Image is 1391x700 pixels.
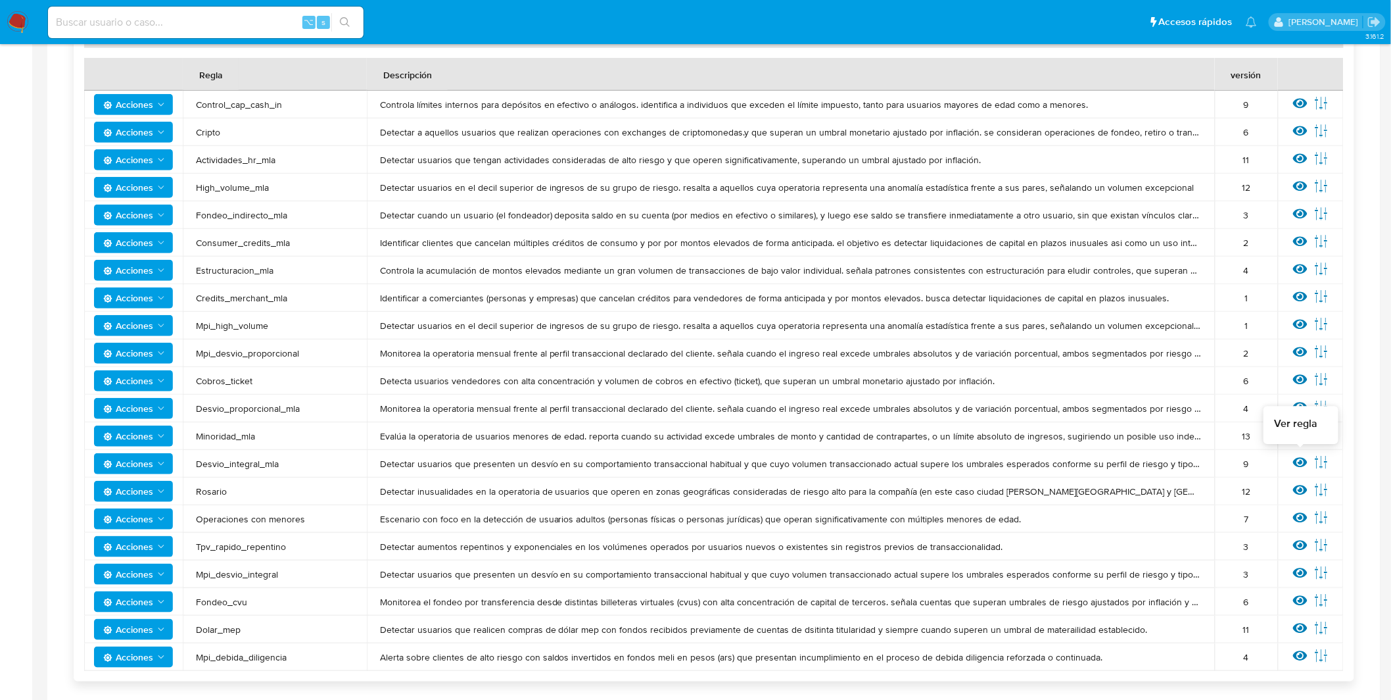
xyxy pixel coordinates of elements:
[1246,16,1257,28] a: Notificaciones
[48,14,364,31] input: Buscar usuario o caso...
[331,13,358,32] button: search-icon
[1288,16,1363,28] p: lautaro.chamorro@mercadolibre.com
[1274,416,1317,431] span: Ver regla
[1159,15,1233,29] span: Accesos rápidos
[1365,31,1384,41] span: 3.161.2
[321,16,325,28] span: s
[304,16,314,28] span: ⌥
[1367,15,1381,29] a: Salir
